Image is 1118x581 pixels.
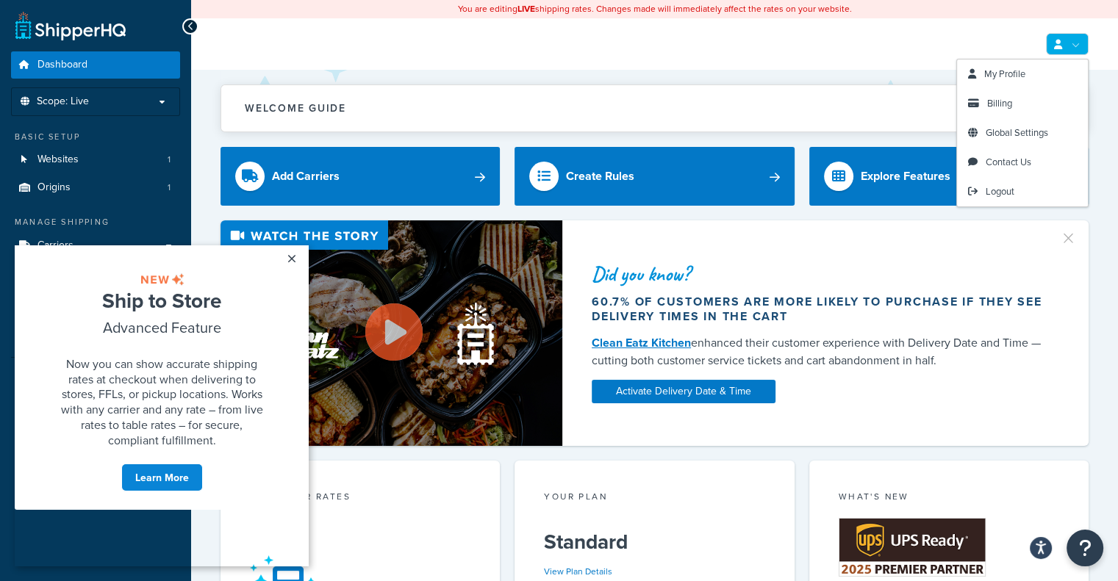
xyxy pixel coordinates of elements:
a: Create Rules [515,147,794,206]
div: Basic Setup [11,131,180,143]
img: Video thumbnail [221,220,562,446]
a: My Profile [957,59,1088,89]
a: Logout [957,177,1088,206]
h5: Standard [544,530,764,554]
a: Help Docs [11,466,180,493]
a: Contact Us [957,148,1088,177]
div: Add Carriers [272,166,340,187]
span: Contact Us [986,155,1031,169]
h2: Welcome Guide [245,103,346,114]
span: Dashboard [37,59,87,71]
a: Global Settings [957,118,1088,148]
a: Add Carriers [221,147,500,206]
span: Billing [987,96,1012,110]
a: Dashboard [11,51,180,79]
a: Advanced Features3 [11,315,180,342]
a: Activate Delivery Date & Time [592,380,775,403]
a: Shipping Rules [11,260,180,287]
div: What's New [839,490,1059,507]
span: Global Settings [986,126,1048,140]
div: Your Plan [544,490,764,507]
div: Did you know? [592,264,1048,284]
div: Resources [11,369,180,381]
span: 1 [168,154,171,166]
div: Test your rates [250,490,470,507]
a: Origins1 [11,174,180,201]
a: Clean Eatz Kitchen [592,334,691,351]
a: Carriers [11,232,180,259]
div: Explore Features [861,166,950,187]
a: Marketplace [11,412,180,439]
a: Boxes [11,287,180,314]
a: Test Your Rates [11,385,180,411]
span: Origins [37,181,71,194]
a: Explore Features [809,147,1089,206]
div: enhanced their customer experience with Delivery Date and Time — cutting both customer service ti... [592,334,1048,369]
span: Scope: Live [37,95,89,108]
li: Origins [11,174,180,201]
button: Open Resource Center [1067,530,1103,566]
span: My Profile [984,67,1025,81]
span: Websites [37,154,79,166]
a: Learn More [107,218,188,246]
a: Websites1 [11,146,180,173]
li: Advanced Features [11,315,180,342]
span: Advanced Feature [88,71,207,93]
div: Create Rules [566,166,634,187]
a: View Plan Details [544,565,612,578]
a: Analytics [11,439,180,466]
button: Welcome Guide [221,85,1088,131]
span: 1 [168,181,171,194]
li: Websites [11,146,180,173]
div: 60.7% of customers are more likely to purchase if they see delivery times in the cart [592,295,1048,324]
span: Now you can show accurate shipping rates at checkout when delivering to stores, FFLs, or pickup l... [46,110,248,203]
div: Manage Shipping [11,216,180,228]
b: LIVE [517,2,535,15]
span: Ship to Store [87,40,207,70]
a: Billing [957,89,1088,118]
span: Logout [986,184,1014,198]
span: Carriers [37,239,74,252]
